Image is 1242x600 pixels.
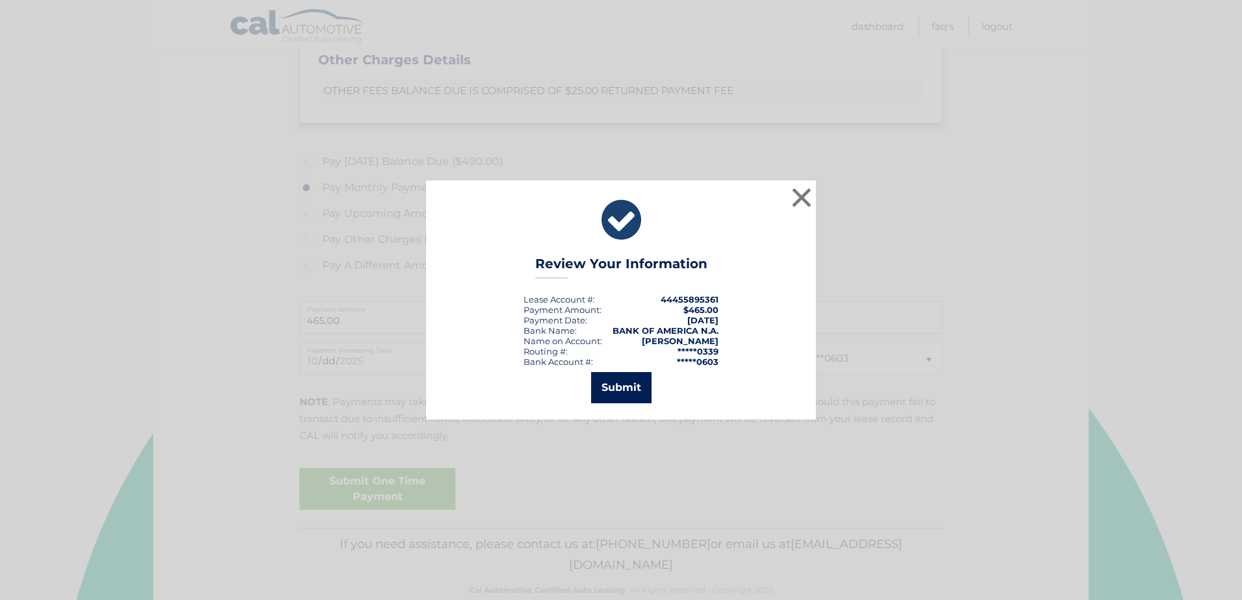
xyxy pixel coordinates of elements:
span: $465.00 [683,305,718,315]
strong: BANK OF AMERICA N.A. [613,325,718,336]
div: Name on Account: [524,336,602,346]
span: Payment Date [524,315,585,325]
strong: [PERSON_NAME] [642,336,718,346]
span: [DATE] [687,315,718,325]
button: × [789,184,815,210]
div: : [524,315,587,325]
div: Bank Name: [524,325,577,336]
div: Routing #: [524,346,568,356]
div: Bank Account #: [524,356,593,367]
div: Lease Account #: [524,294,595,305]
h3: Review Your Information [535,256,707,279]
strong: 44455895361 [661,294,718,305]
button: Submit [591,372,652,403]
div: Payment Amount: [524,305,602,315]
